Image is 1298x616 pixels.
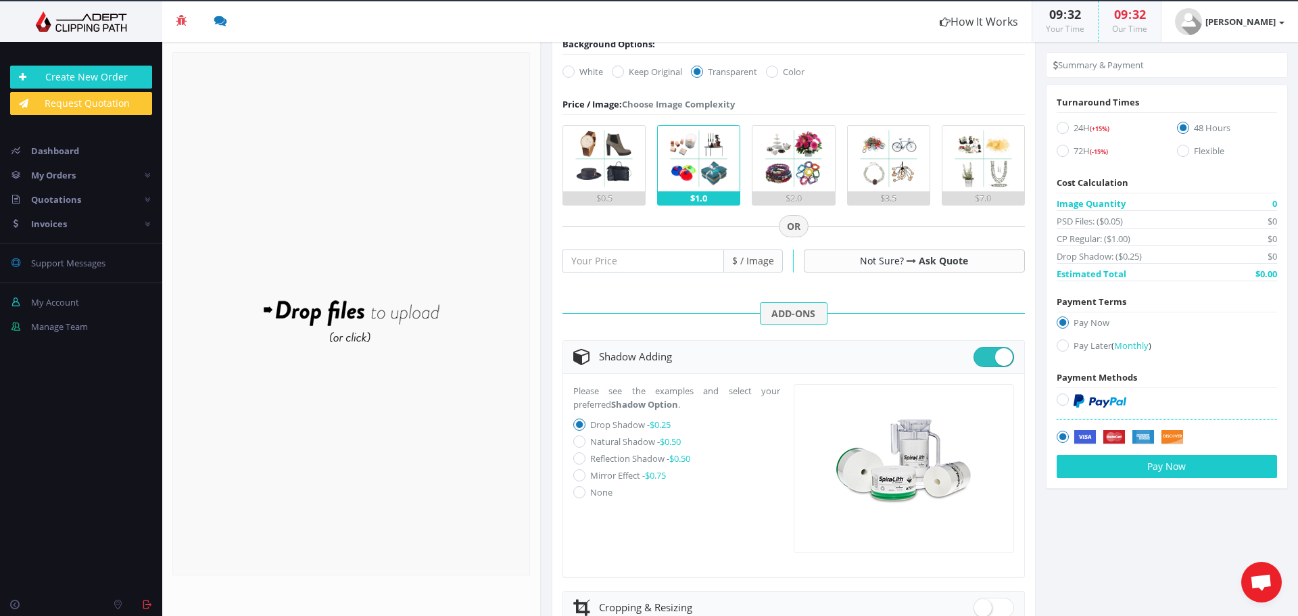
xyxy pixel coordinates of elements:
span: $0.25 [650,419,671,431]
span: Cropping & Resizing [599,600,692,614]
small: Your Time [1046,23,1084,34]
label: 72H [1057,144,1157,162]
a: (+15%) [1090,122,1109,134]
span: ADD-ONS [760,302,827,325]
p: Please see the examples and select your preferred . [573,384,780,411]
img: 5.png [951,126,1016,191]
div: $7.0 [942,191,1024,205]
label: None [590,486,612,498]
span: Payment Terms [1057,295,1126,308]
img: user_default.jpg [1175,8,1202,35]
span: Dashboard [31,145,79,157]
div: $3.5 [848,191,930,205]
span: Cost Calculation [1057,176,1128,189]
li: Summary & Payment [1053,58,1144,72]
span: Payment Methods [1057,371,1137,383]
img: 1.png [571,126,637,191]
div: Background Options: [562,37,655,51]
label: 24H [1057,121,1157,139]
span: (+15%) [1090,124,1109,133]
span: $0.75 [645,469,666,481]
span: My Account [31,296,79,308]
a: Create New Order [10,66,152,89]
a: Request Quotation [10,92,152,115]
span: Image Quantity [1057,197,1126,210]
img: PayPal [1074,394,1126,408]
label: White [562,65,603,78]
a: (Monthly) [1111,339,1151,352]
span: Manage Team [31,321,88,333]
span: Estimated Total [1057,267,1126,281]
a: [PERSON_NAME] [1161,1,1298,42]
span: $0 [1268,214,1277,228]
span: Turnaround Times [1057,96,1139,108]
a: (-15%) [1090,145,1108,157]
span: OR [779,215,809,238]
span: Support Messages [31,257,105,269]
span: $0.50 [669,452,690,465]
label: 48 Hours [1177,121,1277,139]
a: Ask Quote [919,254,968,267]
div: $1.0 [658,191,740,205]
div: Choose Image Complexity [562,97,735,111]
label: Pay Later [1057,339,1277,357]
label: Natural Shadow - [590,435,681,448]
span: 0 [1272,197,1277,210]
label: Color [766,65,804,78]
span: 09 [1114,6,1128,22]
label: Transparent [691,65,757,78]
strong: Shadow Option [611,398,678,410]
span: $ / Image [724,250,783,273]
img: 4.png [856,126,921,191]
label: Mirror Effect - [590,469,666,481]
small: Our Time [1112,23,1147,34]
span: : [1128,6,1132,22]
button: Pay Now [1057,455,1277,478]
span: Not Sure? [860,254,904,267]
span: Quotations [31,193,81,206]
strong: [PERSON_NAME] [1205,16,1276,28]
label: Keep Original [612,65,682,78]
span: 09 [1049,6,1063,22]
span: 32 [1132,6,1146,22]
span: Shadow Adding [599,350,672,363]
label: Pay Now [1057,316,1277,334]
span: My Orders [31,169,76,181]
span: $0 [1268,250,1277,263]
label: Drop Shadow - [590,419,671,431]
span: CP Regular: ($1.00) [1057,232,1130,245]
label: Reflection Shadow - [590,452,690,465]
span: Monthly [1114,339,1149,352]
span: 32 [1067,6,1081,22]
img: Adept Graphics [10,11,152,32]
span: Price / Image: [562,98,622,110]
span: $0.50 [660,435,681,448]
div: Åben chat [1241,562,1282,602]
div: $2.0 [752,191,834,205]
input: Your Price [562,250,724,273]
span: Invoices [31,218,67,230]
img: 3.png [761,126,827,191]
span: : [1063,6,1067,22]
span: (-15%) [1090,147,1108,156]
span: $0.00 [1255,267,1277,281]
span: $0 [1268,232,1277,245]
a: How It Works [926,1,1032,42]
span: PSD Files: ($0.05) [1057,214,1123,228]
img: 2.png [666,126,731,191]
div: $0.5 [563,191,645,205]
span: Drop Shadow: ($0.25) [1057,250,1142,263]
label: Flexible [1177,144,1277,162]
img: Securely by Stripe [1074,430,1184,445]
